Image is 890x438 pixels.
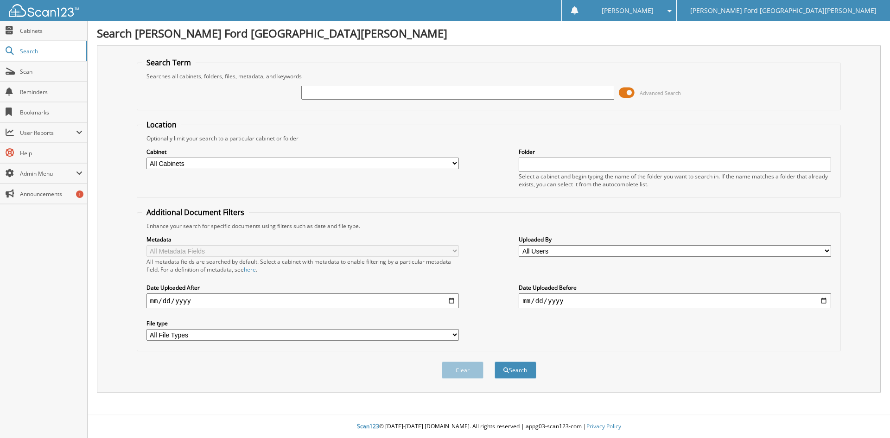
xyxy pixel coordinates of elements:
span: Help [20,149,83,157]
div: 1 [76,190,83,198]
h1: Search [PERSON_NAME] Ford [GEOGRAPHIC_DATA][PERSON_NAME] [97,25,881,41]
a: here [244,266,256,273]
label: Date Uploaded After [146,284,459,292]
span: Cabinets [20,27,83,35]
label: Metadata [146,235,459,243]
label: Uploaded By [519,235,831,243]
input: end [519,293,831,308]
legend: Search Term [142,57,196,68]
button: Clear [442,362,483,379]
label: File type [146,319,459,327]
span: User Reports [20,129,76,137]
span: Scan123 [357,422,379,430]
span: Bookmarks [20,108,83,116]
img: scan123-logo-white.svg [9,4,79,17]
a: Privacy Policy [586,422,621,430]
div: Enhance your search for specific documents using filters such as date and file type. [142,222,836,230]
span: Search [20,47,81,55]
label: Cabinet [146,148,459,156]
div: Optionally limit your search to a particular cabinet or folder [142,134,836,142]
span: Scan [20,68,83,76]
label: Folder [519,148,831,156]
span: [PERSON_NAME] Ford [GEOGRAPHIC_DATA][PERSON_NAME] [690,8,877,13]
div: Select a cabinet and begin typing the name of the folder you want to search in. If the name match... [519,172,831,188]
input: start [146,293,459,308]
span: [PERSON_NAME] [602,8,654,13]
span: Announcements [20,190,83,198]
button: Search [495,362,536,379]
label: Date Uploaded Before [519,284,831,292]
div: Searches all cabinets, folders, files, metadata, and keywords [142,72,836,80]
legend: Additional Document Filters [142,207,249,217]
span: Admin Menu [20,170,76,178]
div: © [DATE]-[DATE] [DOMAIN_NAME]. All rights reserved | appg03-scan123-com | [88,415,890,438]
div: All metadata fields are searched by default. Select a cabinet with metadata to enable filtering b... [146,258,459,273]
span: Reminders [20,88,83,96]
legend: Location [142,120,181,130]
span: Advanced Search [640,89,681,96]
